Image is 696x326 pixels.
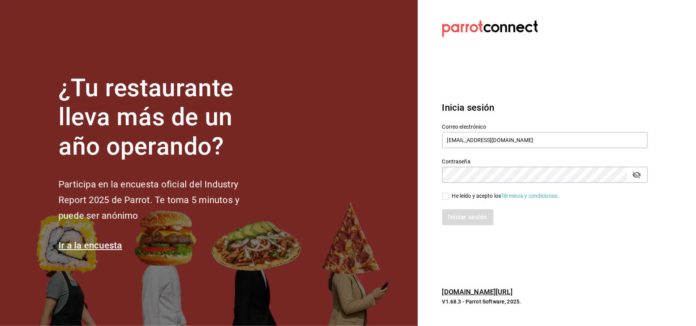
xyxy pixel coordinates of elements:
[630,168,643,181] button: passwordField
[442,159,648,164] label: Contraseña
[442,288,513,296] a: [DOMAIN_NAME][URL]
[58,240,122,251] a: Ir a la encuesta
[442,101,648,115] h3: Inicia sesión
[442,124,648,129] label: Correo electrónico
[452,192,559,200] div: He leído y acepto los
[58,74,265,161] h1: ¿Tu restaurante lleva más de un año operando?
[501,193,559,199] a: Términos y condiciones.
[442,298,648,305] p: V1.68.3 - Parrot Software, 2025.
[58,177,265,223] h2: Participa en la encuesta oficial del Industry Report 2025 de Parrot. Te toma 5 minutos y puede se...
[442,132,648,148] input: Ingresa tu correo electrónico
